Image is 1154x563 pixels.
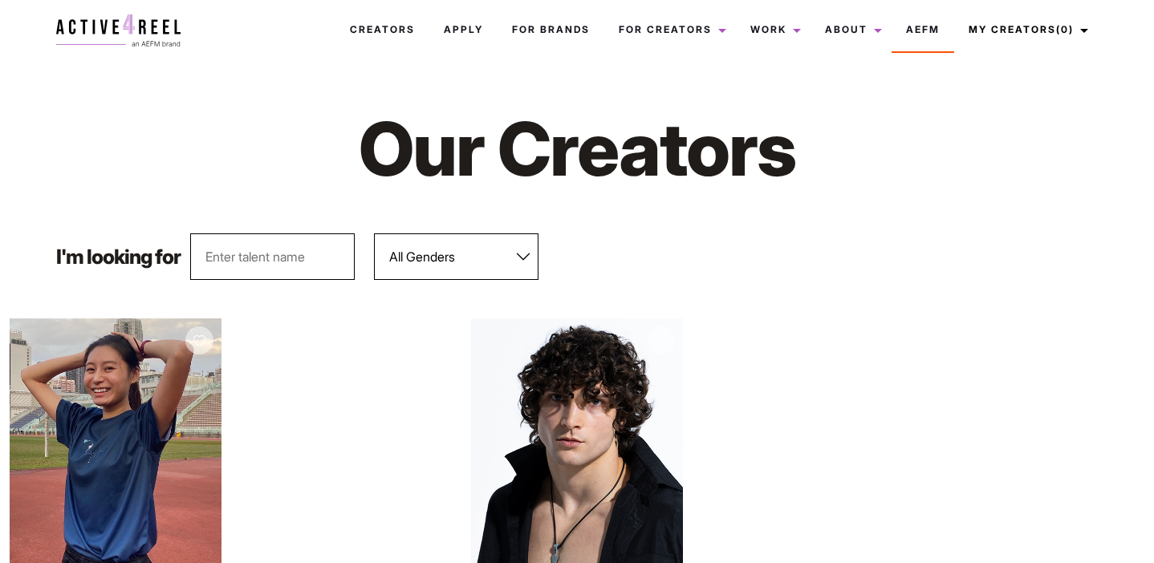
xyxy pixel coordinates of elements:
a: For Creators [604,8,736,51]
a: Creators [335,8,429,51]
input: Enter talent name [190,233,355,280]
span: (0) [1056,23,1074,35]
a: Work [736,8,811,51]
a: My Creators(0) [954,8,1098,51]
h1: Our Creators [277,103,877,195]
a: AEFM [892,8,954,51]
img: a4r-logo.svg [56,14,181,47]
a: For Brands [498,8,604,51]
a: About [811,8,892,51]
a: Apply [429,8,498,51]
p: I'm looking for [56,247,181,267]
